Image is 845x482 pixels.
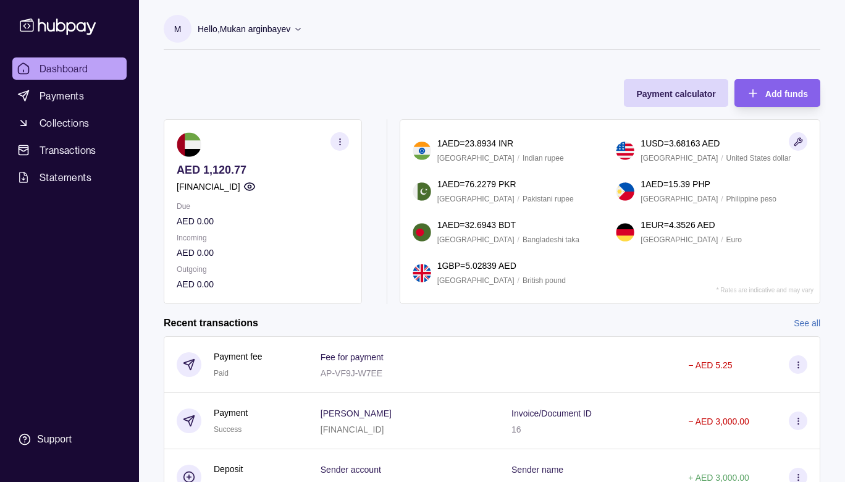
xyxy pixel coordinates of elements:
p: 1 USD = 3.68163 AED [641,137,720,150]
img: us [616,142,634,160]
p: * Rates are indicative and may vary [717,287,813,294]
span: Payments [40,88,84,103]
a: Collections [12,112,127,134]
button: Add funds [734,79,820,107]
img: in [413,142,431,160]
span: Payment calculator [636,89,715,99]
p: 1 AED = 32.6943 BDT [437,218,516,232]
p: [FINANCIAL_ID] [177,180,240,193]
a: Statements [12,166,127,188]
a: Support [12,426,127,452]
p: / [518,274,519,287]
p: / [721,192,723,206]
p: [GEOGRAPHIC_DATA] [437,274,515,287]
p: AP-VF9J-W7EE [321,368,382,378]
p: / [721,233,723,247]
p: 1 AED = 23.8934 INR [437,137,513,150]
p: / [721,151,723,165]
p: − AED 3,000.00 [688,416,749,426]
span: Collections [40,116,89,130]
p: Deposit [214,462,243,476]
p: − AED 5.25 [688,360,732,370]
span: Add funds [765,89,808,99]
img: de [616,223,634,242]
span: Success [214,425,242,434]
p: [GEOGRAPHIC_DATA] [437,233,515,247]
p: Payment fee [214,350,263,363]
p: 16 [511,425,521,434]
p: 1 GBP = 5.02839 AED [437,259,516,273]
p: 1 AED = 15.39 PHP [641,177,710,191]
p: AED 0.00 [177,214,349,228]
p: Payment [214,406,248,420]
p: 1 EUR = 4.3526 AED [641,218,715,232]
p: [GEOGRAPHIC_DATA] [641,233,718,247]
p: Sender account [321,465,381,475]
a: Transactions [12,139,127,161]
img: gb [413,264,431,282]
img: ph [616,182,634,201]
p: 1 AED = 76.2279 PKR [437,177,516,191]
p: Philippine peso [726,192,776,206]
a: Dashboard [12,57,127,80]
span: Transactions [40,143,96,158]
p: Bangladeshi taka [523,233,579,247]
img: pk [413,182,431,201]
p: [GEOGRAPHIC_DATA] [641,192,718,206]
img: bd [413,223,431,242]
p: Pakistani rupee [523,192,574,206]
p: [GEOGRAPHIC_DATA] [437,192,515,206]
img: ae [177,132,201,157]
p: Due [177,200,349,213]
p: AED 0.00 [177,277,349,291]
span: Paid [214,369,229,378]
p: Outgoing [177,263,349,276]
p: British pound [523,274,566,287]
p: [FINANCIAL_ID] [321,425,384,434]
p: M [174,22,182,36]
p: Hello, Mukan arginbayev [198,22,290,36]
a: See all [794,316,820,330]
p: United States dollar [726,151,791,165]
button: Payment calculator [624,79,728,107]
p: / [518,151,519,165]
h2: Recent transactions [164,316,258,330]
p: / [518,233,519,247]
p: AED 0.00 [177,246,349,260]
p: / [518,192,519,206]
span: Dashboard [40,61,88,76]
p: [PERSON_NAME] [321,408,392,418]
p: Incoming [177,231,349,245]
p: [GEOGRAPHIC_DATA] [641,151,718,165]
span: Statements [40,170,91,185]
div: Support [37,433,72,446]
p: Euro [726,233,742,247]
p: Indian rupee [523,151,564,165]
p: Invoice/Document ID [511,408,592,418]
p: [GEOGRAPHIC_DATA] [437,151,515,165]
p: AED 1,120.77 [177,163,349,177]
p: Fee for payment [321,352,384,362]
p: Sender name [511,465,563,475]
a: Payments [12,85,127,107]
